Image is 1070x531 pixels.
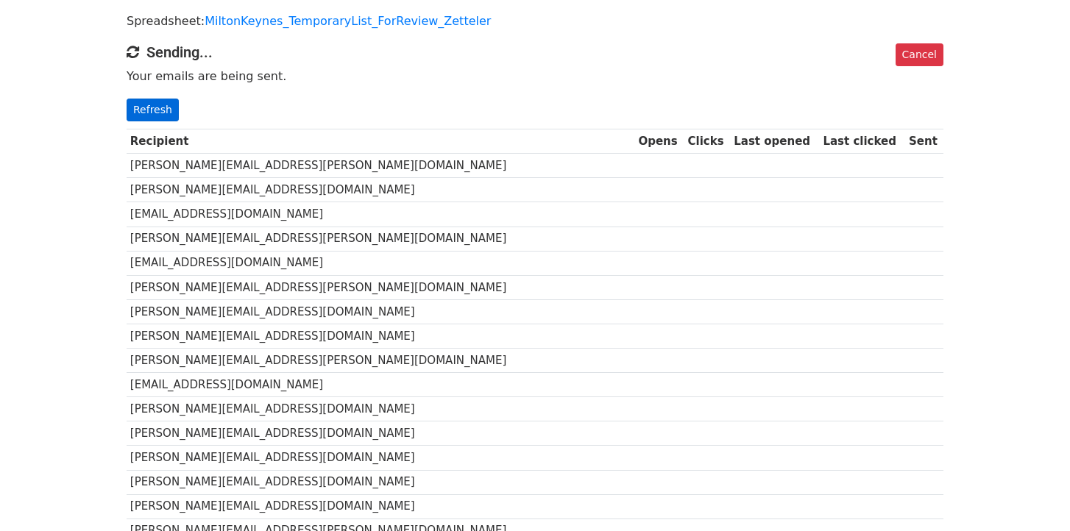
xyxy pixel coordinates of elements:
iframe: Chat Widget [996,460,1070,531]
td: [PERSON_NAME][EMAIL_ADDRESS][DOMAIN_NAME] [127,299,635,324]
td: [PERSON_NAME][EMAIL_ADDRESS][DOMAIN_NAME] [127,470,635,494]
td: [PERSON_NAME][EMAIL_ADDRESS][PERSON_NAME][DOMAIN_NAME] [127,227,635,251]
a: Cancel [896,43,943,66]
td: [PERSON_NAME][EMAIL_ADDRESS][DOMAIN_NAME] [127,397,635,421]
td: [PERSON_NAME][EMAIL_ADDRESS][DOMAIN_NAME] [127,446,635,470]
th: Clicks [684,129,731,154]
th: Sent [905,129,943,154]
td: [PERSON_NAME][EMAIL_ADDRESS][PERSON_NAME][DOMAIN_NAME] [127,349,635,373]
th: Last opened [730,129,819,154]
th: Opens [635,129,684,154]
td: [EMAIL_ADDRESS][DOMAIN_NAME] [127,251,635,275]
td: [PERSON_NAME][EMAIL_ADDRESS][DOMAIN_NAME] [127,324,635,348]
td: [PERSON_NAME][EMAIL_ADDRESS][DOMAIN_NAME] [127,494,635,518]
p: Spreadsheet: [127,13,943,29]
td: [PERSON_NAME][EMAIL_ADDRESS][PERSON_NAME][DOMAIN_NAME] [127,154,635,178]
th: Recipient [127,129,635,154]
td: [EMAIL_ADDRESS][DOMAIN_NAME] [127,202,635,227]
td: [EMAIL_ADDRESS][DOMAIN_NAME] [127,373,635,397]
p: Your emails are being sent. [127,68,943,84]
a: Refresh [127,99,179,121]
h4: Sending... [127,43,943,61]
td: [PERSON_NAME][EMAIL_ADDRESS][PERSON_NAME][DOMAIN_NAME] [127,275,635,299]
th: Last clicked [820,129,906,154]
td: [PERSON_NAME][EMAIL_ADDRESS][DOMAIN_NAME] [127,178,635,202]
a: MiltonKeynes_TemporaryList_ForReview_Zetteler [205,14,491,28]
td: [PERSON_NAME][EMAIL_ADDRESS][DOMAIN_NAME] [127,421,635,446]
